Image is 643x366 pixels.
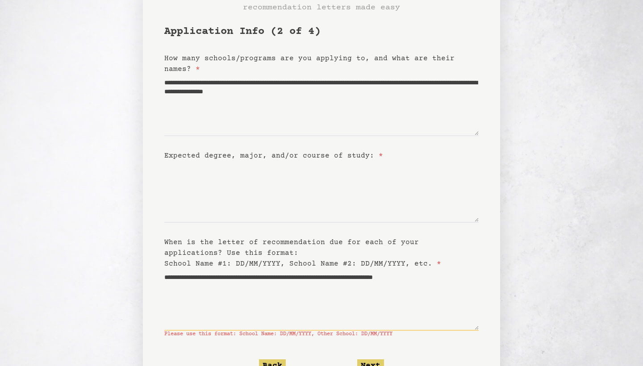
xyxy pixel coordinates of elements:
[164,152,383,160] label: Expected degree, major, and/or course of study:
[164,25,479,39] h1: Application Info (2 of 4)
[164,54,455,73] label: How many schools/programs are you applying to, and what are their names?
[243,1,400,14] h3: recommendation letters made easy
[164,238,441,268] label: When is the letter of recommendation due for each of your applications? Use this format: School N...
[164,331,479,338] span: Please use this format: School Name: DD/MM/YYYY, Other School: DD/MM/YYYY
